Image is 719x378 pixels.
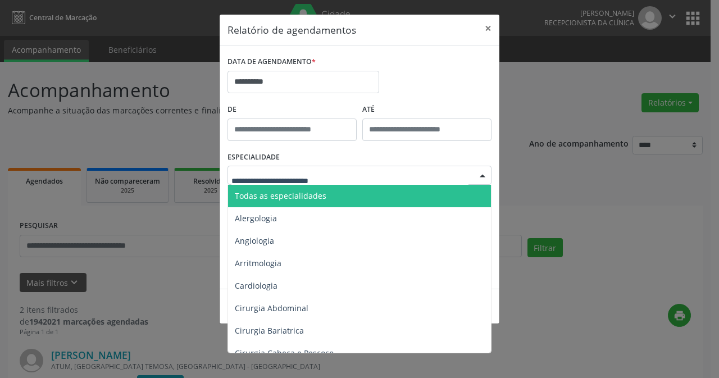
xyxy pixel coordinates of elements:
[235,325,304,336] span: Cirurgia Bariatrica
[235,280,277,291] span: Cardiologia
[227,22,356,37] h5: Relatório de agendamentos
[235,235,274,246] span: Angiologia
[235,213,277,224] span: Alergologia
[227,149,280,166] label: ESPECIALIDADE
[235,348,334,358] span: Cirurgia Cabeça e Pescoço
[362,101,492,119] label: ATÉ
[227,101,357,119] label: De
[235,258,281,268] span: Arritmologia
[235,303,308,313] span: Cirurgia Abdominal
[235,190,326,201] span: Todas as especialidades
[227,53,316,71] label: DATA DE AGENDAMENTO
[477,15,499,42] button: Close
